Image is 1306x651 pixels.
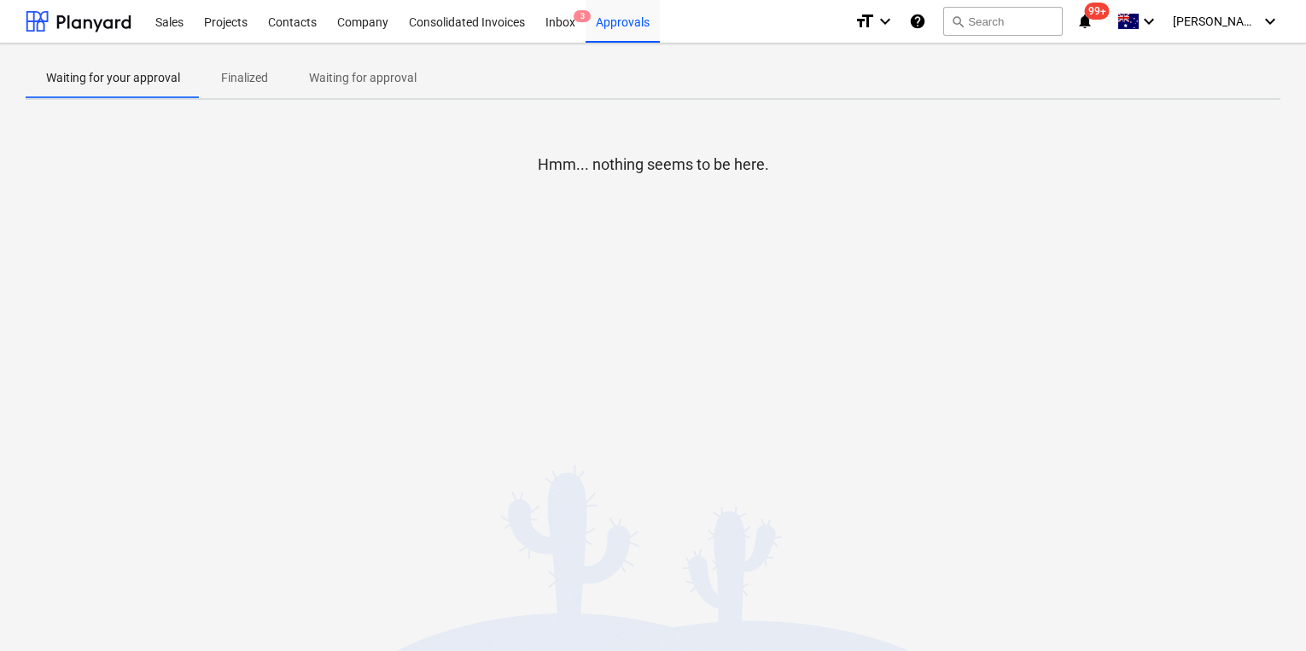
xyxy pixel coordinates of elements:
span: [PERSON_NAME] [1173,15,1258,28]
iframe: Chat Widget [1221,569,1306,651]
i: Knowledge base [909,11,926,32]
i: format_size [854,11,875,32]
i: keyboard_arrow_down [1260,11,1280,32]
span: 3 [574,10,591,22]
p: Finalized [221,69,268,87]
button: Search [943,7,1063,36]
i: notifications [1076,11,1093,32]
span: search [951,15,965,28]
p: Waiting for approval [309,69,417,87]
i: keyboard_arrow_down [875,11,895,32]
i: keyboard_arrow_down [1139,11,1159,32]
p: Hmm... nothing seems to be here. [538,154,769,175]
p: Waiting for your approval [46,69,180,87]
span: 99+ [1085,3,1110,20]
